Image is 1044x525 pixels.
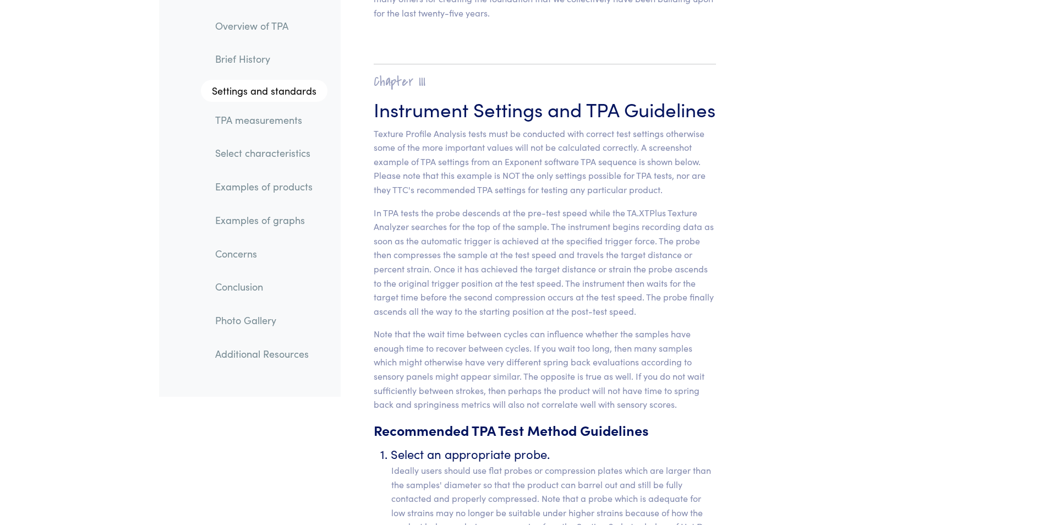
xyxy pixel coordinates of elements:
h3: Instrument Settings and TPA Guidelines [374,95,717,122]
a: Concerns [206,241,327,266]
a: Brief History [206,47,327,72]
a: Conclusion [206,275,327,300]
a: Examples of graphs [206,207,327,233]
a: Photo Gallery [206,308,327,333]
a: TPA measurements [206,107,327,133]
a: Overview of TPA [206,13,327,39]
p: In TPA tests the probe descends at the pre-test speed while the TA.XTPlus Texture Analyzer search... [374,206,717,319]
p: Texture Profile Analysis tests must be conducted with correct test settings otherwise some of the... [374,127,717,197]
a: Examples of products [206,174,327,200]
h5: Recommended TPA Test Method Guidelines [374,420,717,440]
a: Additional Resources [206,341,327,367]
a: Select characteristics [206,141,327,166]
h2: Chapter III [374,73,717,90]
p: Note that the wait time between cycles can influence whether the samples have enough time to reco... [374,327,717,412]
a: Settings and standards [201,80,327,102]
